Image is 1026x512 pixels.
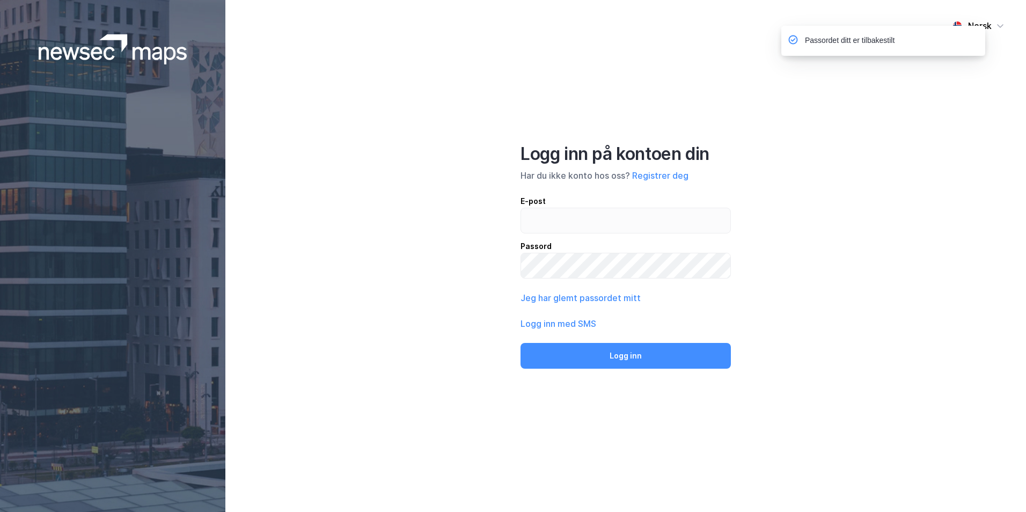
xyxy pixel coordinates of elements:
[521,195,731,208] div: E-post
[968,19,992,32] div: Norsk
[521,317,596,330] button: Logg inn med SMS
[521,169,731,182] div: Har du ikke konto hos oss?
[972,460,1026,512] div: Kontrollprogram for chat
[972,460,1026,512] iframe: Chat Widget
[521,343,731,369] button: Logg inn
[805,34,895,47] div: Passordet ditt er tilbakestilt
[521,240,731,253] div: Passord
[632,169,688,182] button: Registrer deg
[521,291,641,304] button: Jeg har glemt passordet mitt
[521,143,731,165] div: Logg inn på kontoen din
[39,34,187,64] img: logoWhite.bf58a803f64e89776f2b079ca2356427.svg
